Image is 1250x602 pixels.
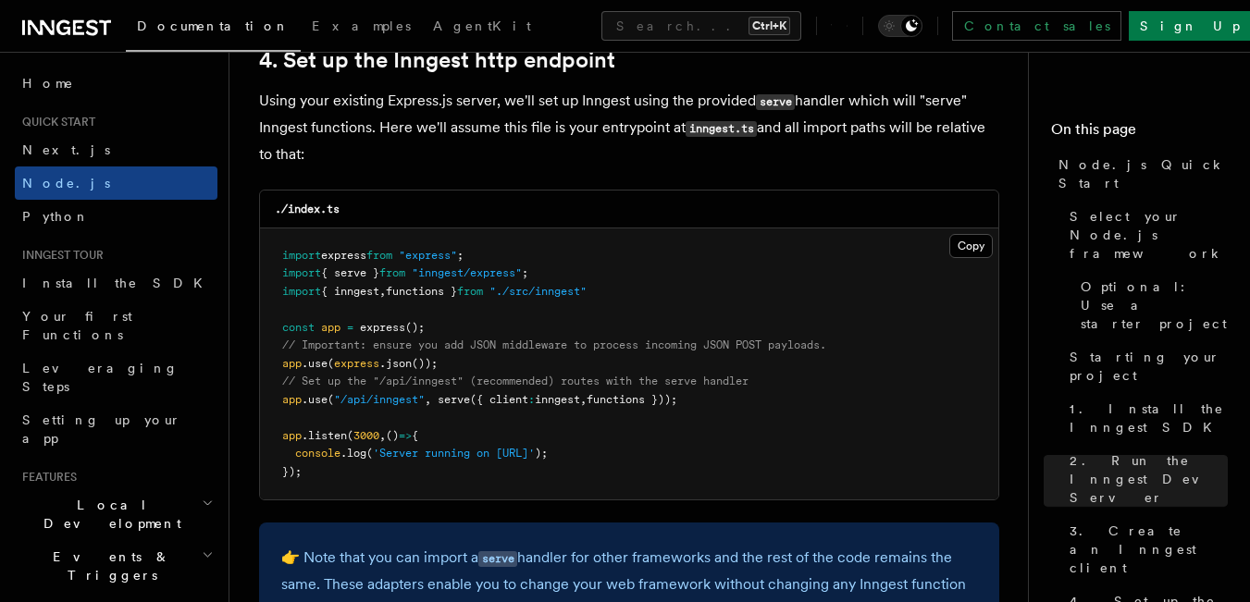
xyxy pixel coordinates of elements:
span: 3000 [353,429,379,442]
span: , [379,285,386,298]
span: (); [405,321,425,334]
span: }); [282,465,302,478]
span: 3. Create an Inngest client [1070,522,1228,577]
span: app [282,393,302,406]
a: Examples [301,6,422,50]
span: console [295,447,340,460]
span: express [321,249,366,262]
h4: On this page [1051,118,1228,148]
button: Search...Ctrl+K [601,11,801,41]
span: Quick start [15,115,95,129]
a: Leveraging Steps [15,351,217,403]
span: app [282,429,302,442]
span: ; [457,249,464,262]
button: Copy [949,234,993,258]
span: const [282,321,315,334]
span: express [360,321,405,334]
span: Local Development [15,496,202,533]
span: Optional: Use a starter project [1081,277,1228,333]
span: "./src/inngest" [489,285,587,298]
code: ./index.ts [275,203,340,215]
span: Next.js [22,142,110,157]
span: Home [22,74,74,92]
span: Leveraging Steps [22,361,179,394]
code: inngest.ts [686,121,757,137]
span: functions })); [587,393,677,406]
span: ({ client [470,393,528,406]
span: app [321,321,340,334]
span: Python [22,209,90,224]
a: Your first Functions [15,300,217,351]
span: "inngest/express" [412,266,522,279]
span: Node.js [22,176,110,190]
span: , [379,429,386,442]
span: "/api/inngest" [334,393,425,406]
span: from [366,249,392,262]
span: { [412,429,418,442]
span: Features [15,470,77,485]
span: .json [379,357,412,370]
span: { inngest [321,285,379,298]
span: import [282,285,321,298]
kbd: Ctrl+K [749,17,790,35]
p: Using your existing Express.js server, we'll set up Inngest using the provided handler which will... [259,88,999,167]
span: serve [438,393,470,406]
span: app [282,357,302,370]
span: from [379,266,405,279]
a: Node.js [15,166,217,200]
span: ); [535,447,548,460]
span: ( [347,429,353,442]
span: Events & Triggers [15,547,202,584]
span: Inngest tour [15,248,104,263]
span: : [528,393,535,406]
code: serve [478,551,517,567]
button: Toggle dark mode [878,15,922,37]
span: functions } [386,285,457,298]
span: Node.js Quick Start [1058,155,1228,192]
span: Examples [312,18,411,33]
span: // Set up the "/api/inngest" (recommended) routes with the serve handler [282,375,749,387]
a: Install the SDK [15,266,217,300]
code: serve [756,94,795,110]
span: import [282,249,321,262]
span: from [457,285,483,298]
span: , [580,393,587,406]
span: 2. Run the Inngest Dev Server [1070,451,1228,507]
button: Local Development [15,488,217,540]
a: AgentKit [422,6,542,50]
span: () [386,429,399,442]
span: .use [302,393,328,406]
span: ( [366,447,373,460]
span: express [334,357,379,370]
a: Select your Node.js framework [1062,200,1228,270]
span: ()); [412,357,438,370]
span: , [425,393,431,406]
span: => [399,429,412,442]
a: Home [15,67,217,100]
a: Optional: Use a starter project [1073,270,1228,340]
span: Install the SDK [22,276,214,290]
a: Contact sales [952,11,1121,41]
span: Starting your project [1070,348,1228,385]
span: .use [302,357,328,370]
span: Your first Functions [22,309,132,342]
a: 3. Create an Inngest client [1062,514,1228,584]
span: .listen [302,429,347,442]
span: Select your Node.js framework [1070,207,1228,263]
a: Documentation [126,6,301,52]
span: 'Server running on [URL]' [373,447,535,460]
a: Python [15,200,217,233]
span: Setting up your app [22,412,181,446]
span: inngest [535,393,580,406]
a: Next.js [15,133,217,166]
span: 1. Install the Inngest SDK [1070,399,1228,436]
a: 2. Run the Inngest Dev Server [1062,444,1228,514]
span: ; [522,266,528,279]
span: ( [328,357,334,370]
span: ( [328,393,334,406]
a: Node.js Quick Start [1051,148,1228,200]
span: AgentKit [433,18,531,33]
a: Setting up your app [15,403,217,455]
span: import [282,266,321,279]
button: Events & Triggers [15,540,217,592]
